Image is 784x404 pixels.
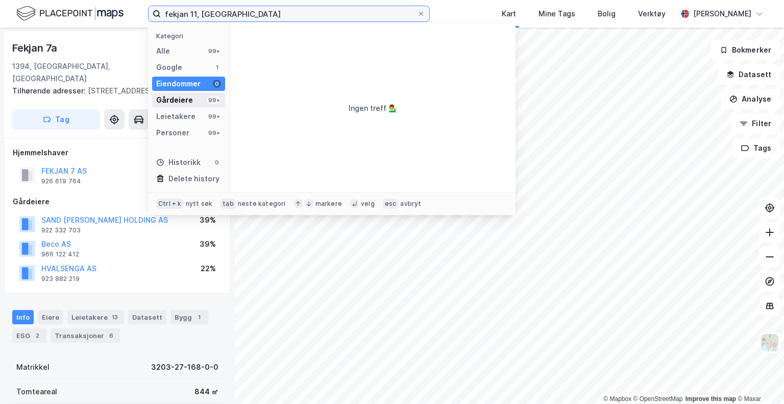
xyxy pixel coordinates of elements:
div: [STREET_ADDRESS] [12,85,214,97]
img: logo.f888ab2527a4732fd821a326f86c7f29.svg [16,5,124,22]
div: 99+ [207,47,221,55]
button: Datasett [718,64,780,85]
div: Kategori [156,32,225,40]
div: Historikk [156,156,201,169]
div: 2 [32,330,42,341]
div: neste kategori [238,200,286,208]
div: Kontrollprogram for chat [733,355,784,404]
span: Tilhørende adresser: [12,86,88,95]
div: 926 619 764 [41,177,81,185]
div: Datasett [128,310,166,324]
div: Tomteareal [16,386,57,398]
div: Mine Tags [538,8,575,20]
div: 844 ㎡ [194,386,218,398]
div: Bygg [170,310,208,324]
button: Bokmerker [711,40,780,60]
div: Bolig [598,8,616,20]
div: 13 [110,312,120,322]
div: Eiendommer [156,78,201,90]
button: Analyse [721,89,780,109]
div: 966 122 412 [41,250,79,258]
div: ESG [12,328,46,343]
a: Improve this map [685,395,736,402]
div: Fekjan 7a [12,40,59,56]
div: Personer [156,127,189,139]
div: Alle [156,45,170,57]
div: velg [361,200,375,208]
div: Matrikkel [16,361,50,373]
a: Mapbox [603,395,631,402]
div: Info [12,310,34,324]
div: Ingen treff 💁‍♂️ [349,102,397,114]
div: Transaksjoner [51,328,120,343]
div: Eiere [38,310,63,324]
div: tab [220,199,236,209]
div: nytt søk [186,200,213,208]
input: Søk på adresse, matrikkel, gårdeiere, leietakere eller personer [161,6,417,21]
div: Gårdeiere [13,196,222,208]
div: 3203-27-168-0-0 [151,361,218,373]
div: Hjemmelshaver [13,147,222,159]
iframe: Chat Widget [733,355,784,404]
div: Leietakere [67,310,124,324]
div: avbryt [400,200,421,208]
div: 99+ [207,96,221,104]
div: Gårdeiere [156,94,193,106]
div: 1 [213,63,221,72]
button: Filter [731,113,780,134]
div: 6 [106,330,116,341]
div: [PERSON_NAME] [693,8,751,20]
div: 0 [213,80,221,88]
a: OpenStreetMap [633,395,683,402]
div: markere [315,200,342,208]
img: Z [760,333,779,352]
div: Kart [502,8,516,20]
div: Google [156,61,182,74]
div: 1394, [GEOGRAPHIC_DATA], [GEOGRAPHIC_DATA] [12,60,176,85]
div: 99+ [207,112,221,121]
div: Leietakere [156,110,195,123]
div: Verktøy [638,8,666,20]
div: 923 882 219 [41,275,80,283]
div: Ctrl + k [156,199,184,209]
button: Tags [732,138,780,158]
div: 99+ [207,129,221,137]
div: 39% [200,238,216,250]
div: 39% [200,214,216,226]
div: 1 [194,312,204,322]
div: 22% [201,263,216,275]
div: 922 332 703 [41,226,81,234]
div: Delete history [168,173,219,185]
button: Tag [12,109,100,130]
div: esc [383,199,399,209]
div: 0 [213,158,221,167]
